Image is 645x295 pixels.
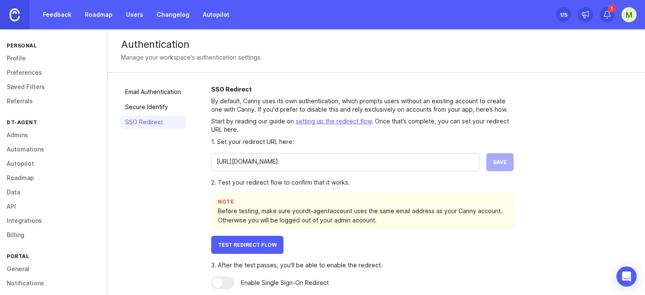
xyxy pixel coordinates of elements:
[218,206,507,225] div: Before testing, make sure your dt-agent account uses the same email address as your Canny account...
[120,100,186,114] a: Secure Identify
[211,236,283,254] button: Test Redirect Flow
[211,178,514,187] div: 2. Test your redirect flow to confirm that it works.
[218,242,277,248] span: Test Redirect Flow
[121,53,262,62] div: Manage your workspace's authentication settings.
[198,7,234,22] a: Autopilot
[296,117,372,125] a: setting up the redirect flow
[211,236,514,254] a: Test Redirect Flow
[560,9,567,21] div: 1 /5
[121,7,148,22] a: Users
[152,7,194,22] a: Changelog
[241,280,329,286] div: Enable Single Sign-On Redirect
[211,85,514,94] h2: SSO Redirect
[608,5,616,12] span: 1
[38,7,76,22] a: Feedback
[211,137,514,146] div: 1. Set your redirect URL here:
[616,266,637,287] div: Open Intercom Messenger
[120,85,186,99] a: Email Authentication
[121,39,632,50] div: Authentication
[120,115,186,129] a: SSO Redirect
[217,157,474,166] input: https://example.com/login
[80,7,118,22] a: Roadmap
[10,8,20,21] img: Canny Home
[211,97,514,114] p: By default, Canny uses its own authentication, which prompts users without an existing account to...
[218,198,507,205] div: Note
[621,7,637,22] button: M
[556,7,571,22] button: 1/5
[211,261,514,270] div: 3. After the test passes, you'll be able to enable the redirect.
[211,117,514,134] p: Start by reading our guide on . Once that’s complete, you can set your redirect URL here.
